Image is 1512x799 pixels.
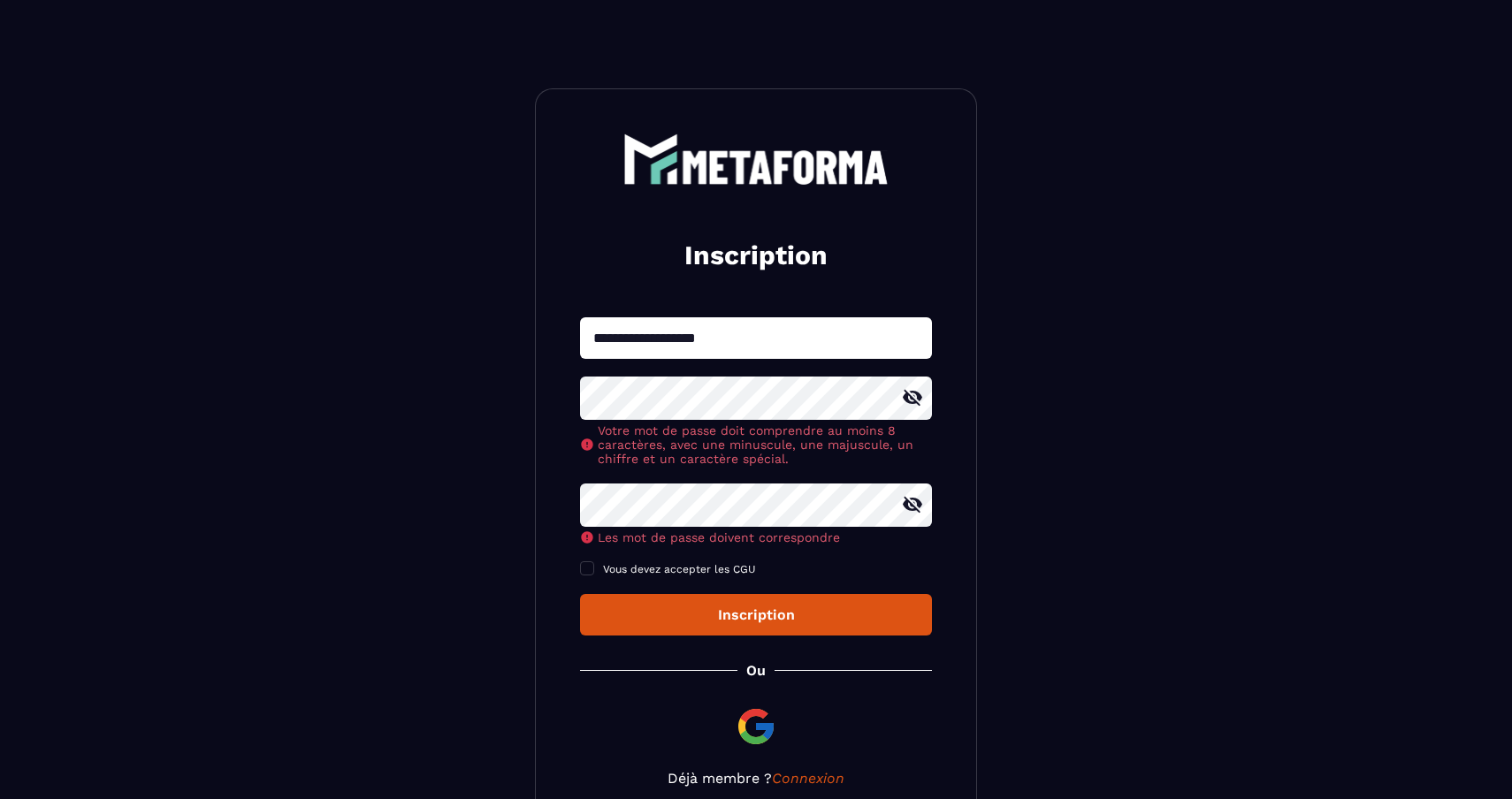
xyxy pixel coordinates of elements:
span: Votre mot de passe doit comprendre au moins 8 caractères, avec une minuscule, une majuscule, un c... [598,423,932,466]
a: Connexion [772,770,844,787]
h2: Inscription [601,238,911,273]
button: Inscription [580,594,932,635]
a: logo [580,133,932,185]
div: Inscription [594,606,918,623]
p: Déjà membre ? [580,770,932,787]
img: google [735,705,777,748]
span: Les mot de passe doivent correspondre [598,530,840,544]
span: Vous devez accepter les CGU [603,563,756,575]
img: logo [623,133,889,185]
p: Ou [746,662,766,679]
